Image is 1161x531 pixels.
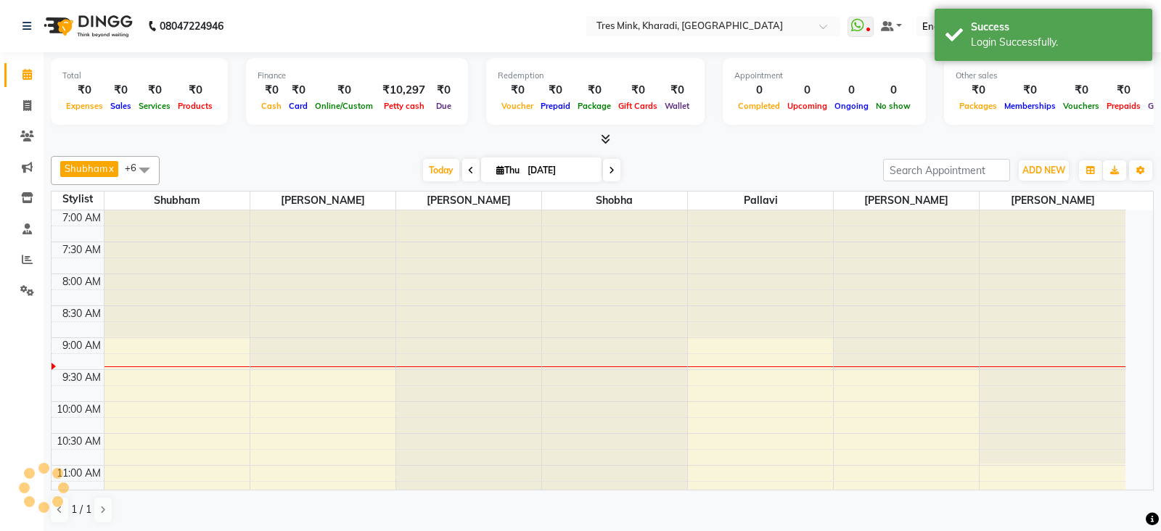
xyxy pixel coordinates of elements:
div: ₹0 [258,82,285,99]
span: +6 [125,162,147,173]
img: logo [37,6,136,46]
span: [PERSON_NAME] [250,192,395,210]
span: Online/Custom [311,101,377,111]
div: ₹0 [62,82,107,99]
span: Completed [734,101,784,111]
a: x [107,162,114,174]
span: Today [423,159,459,181]
div: ₹0 [1001,82,1059,99]
span: Sales [107,101,135,111]
div: ₹0 [956,82,1001,99]
span: 1 / 1 [71,502,91,517]
div: ₹0 [174,82,216,99]
div: 7:30 AM [60,242,104,258]
span: Package [574,101,615,111]
b: 08047224946 [160,6,223,46]
div: ₹0 [1103,82,1144,99]
div: 0 [831,82,872,99]
span: Cash [258,101,285,111]
span: Expenses [62,101,107,111]
div: 7:00 AM [60,210,104,226]
div: Total [62,70,216,82]
div: ₹0 [574,82,615,99]
div: 9:00 AM [60,338,104,353]
div: Login Successfully. [971,35,1141,50]
span: Services [135,101,174,111]
span: Vouchers [1059,101,1103,111]
span: Voucher [498,101,537,111]
div: 11:00 AM [54,466,104,481]
span: Prepaid [537,101,574,111]
span: Packages [956,101,1001,111]
div: ₹0 [537,82,574,99]
span: Shobha [542,192,687,210]
div: Stylist [52,192,104,207]
span: [PERSON_NAME] [834,192,979,210]
div: 10:00 AM [54,402,104,417]
div: 0 [784,82,831,99]
span: No show [872,101,914,111]
div: 10:30 AM [54,434,104,449]
span: Thu [493,165,523,176]
div: ₹0 [135,82,174,99]
div: ₹0 [431,82,456,99]
input: 2025-09-04 [523,160,596,181]
div: Redemption [498,70,693,82]
div: ₹0 [107,82,135,99]
div: 8:30 AM [60,306,104,321]
span: Upcoming [784,101,831,111]
span: Wallet [661,101,693,111]
div: ₹0 [615,82,661,99]
span: Pallavi [688,192,833,210]
div: ₹10,297 [377,82,431,99]
span: Memberships [1001,101,1059,111]
span: ADD NEW [1022,165,1065,176]
span: Prepaids [1103,101,1144,111]
div: Appointment [734,70,914,82]
div: ₹0 [311,82,377,99]
span: Shubham [104,192,250,210]
div: ₹0 [1059,82,1103,99]
div: Success [971,20,1141,35]
span: Card [285,101,311,111]
div: 0 [872,82,914,99]
div: 0 [734,82,784,99]
div: 8:00 AM [60,274,104,289]
div: ₹0 [285,82,311,99]
div: ₹0 [661,82,693,99]
span: [PERSON_NAME] [980,192,1125,210]
div: 9:30 AM [60,370,104,385]
div: ₹0 [498,82,537,99]
span: Shubham [65,162,107,174]
input: Search Appointment [883,159,1010,181]
span: Gift Cards [615,101,661,111]
div: Finance [258,70,456,82]
span: Products [174,101,216,111]
span: [PERSON_NAME] [396,192,541,210]
button: ADD NEW [1019,160,1069,181]
span: Ongoing [831,101,872,111]
span: Petty cash [380,101,428,111]
span: Due [432,101,455,111]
